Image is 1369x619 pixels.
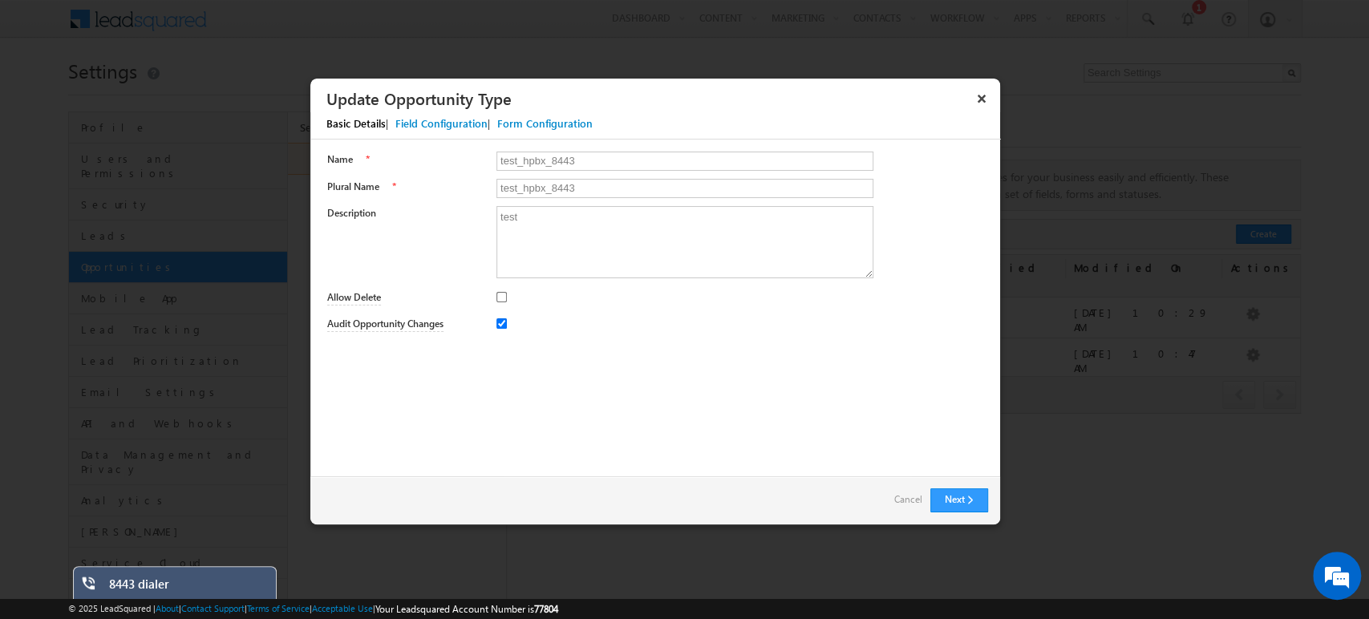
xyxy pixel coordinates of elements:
[83,84,269,105] div: Leave a message
[327,317,444,332] label: Audit Opportunity Changes
[247,603,310,613] a: Terms of Service
[109,577,265,599] div: 8443 dialer
[310,112,1016,140] div: | |
[497,116,593,131] div: Form Configuration
[894,488,922,511] a: Cancel
[235,494,291,516] em: Submit
[327,152,353,167] label: Name
[156,603,179,613] a: About
[327,180,379,194] label: Plural Name
[326,84,969,112] h3: Update Opportunity Type
[21,148,293,480] textarea: Type your message and click 'Submit'
[327,290,381,305] label: Allow Delete
[534,603,558,615] span: 77804
[375,603,558,615] span: Your Leadsquared Account Number is
[27,84,67,105] img: d_60004797649_company_0_60004797649
[181,603,245,613] a: Contact Support
[68,601,558,617] span: © 2025 LeadSquared | | | | |
[327,206,480,220] label: Description
[930,488,988,512] button: Next
[969,84,994,112] button: ×
[395,116,488,131] div: Field Configuration
[263,8,302,47] div: Minimize live chat window
[496,206,873,278] textarea: test
[312,603,373,613] a: Acceptable Use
